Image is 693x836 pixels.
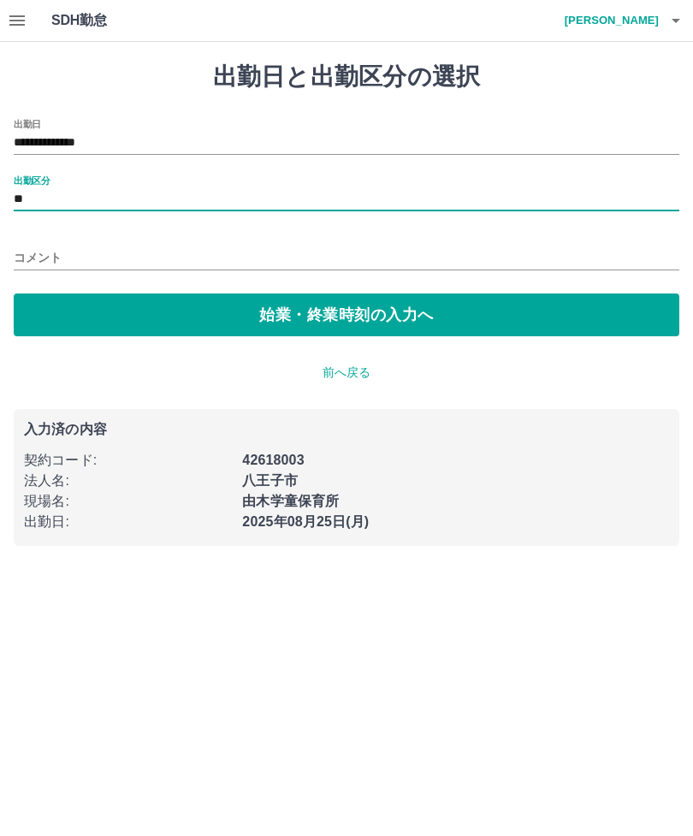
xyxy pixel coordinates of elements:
[14,174,50,187] label: 出勤区分
[242,514,369,529] b: 2025年08月25日(月)
[14,117,41,130] label: 出勤日
[14,62,679,92] h1: 出勤日と出勤区分の選択
[24,491,232,512] p: 現場名 :
[14,293,679,336] button: 始業・終業時刻の入力へ
[24,512,232,532] p: 出勤日 :
[24,450,232,471] p: 契約コード :
[242,453,304,467] b: 42618003
[242,473,298,488] b: 八王子市
[24,471,232,491] p: 法人名 :
[14,364,679,382] p: 前へ戻る
[242,494,339,508] b: 由木学童保育所
[24,423,669,436] p: 入力済の内容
